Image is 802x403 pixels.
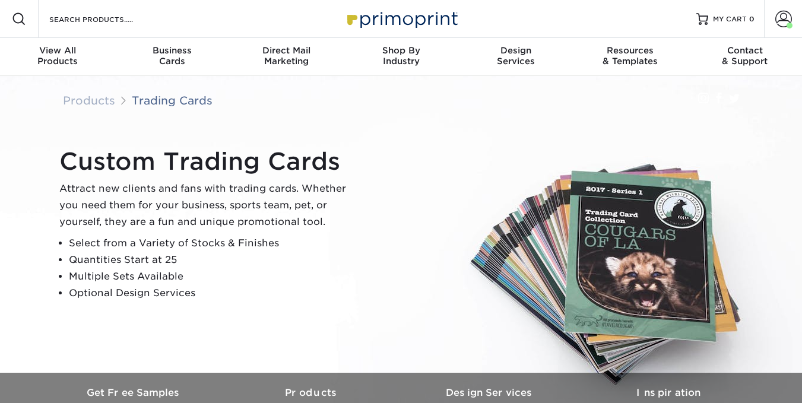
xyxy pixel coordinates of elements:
a: Trading Cards [132,94,213,107]
span: MY CART [713,14,747,24]
h3: Inspiration [579,387,757,398]
li: Select from a Variety of Stocks & Finishes [69,235,356,252]
a: Contact& Support [687,38,802,76]
span: 0 [749,15,755,23]
h1: Custom Trading Cards [59,147,356,176]
a: Direct MailMarketing [229,38,344,76]
div: & Support [687,45,802,66]
div: Services [458,45,573,66]
span: Business [115,45,229,56]
li: Optional Design Services [69,285,356,302]
li: Quantities Start at 25 [69,252,356,268]
a: Resources& Templates [573,38,687,76]
img: Primoprint [342,6,461,31]
span: Direct Mail [229,45,344,56]
span: Shop By [344,45,458,56]
h3: Products [223,387,401,398]
div: Cards [115,45,229,66]
a: DesignServices [458,38,573,76]
div: Industry [344,45,458,66]
p: Attract new clients and fans with trading cards. Whether you need them for your business, sports ... [59,180,356,230]
span: Contact [687,45,802,56]
li: Multiple Sets Available [69,268,356,285]
a: Shop ByIndustry [344,38,458,76]
input: SEARCH PRODUCTS..... [48,12,164,26]
span: Design [458,45,573,56]
a: Products [63,94,115,107]
h3: Design Services [401,387,579,398]
span: Resources [573,45,687,56]
div: & Templates [573,45,687,66]
h3: Get Free Samples [45,387,223,398]
div: Marketing [229,45,344,66]
a: BusinessCards [115,38,229,76]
